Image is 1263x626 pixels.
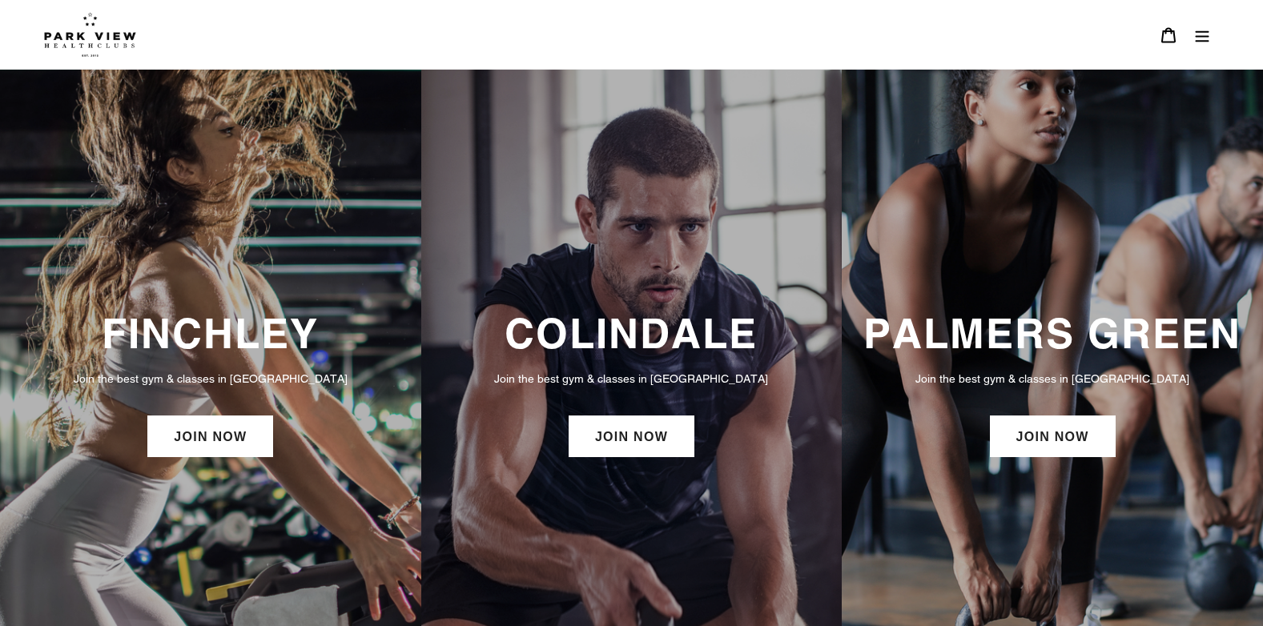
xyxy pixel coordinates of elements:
[569,415,694,457] a: JOIN NOW: Colindale Membership
[16,309,405,358] h3: FINCHLEY
[16,370,405,387] p: Join the best gym & classes in [GEOGRAPHIC_DATA]
[147,415,273,457] a: JOIN NOW: Finchley Membership
[858,309,1247,358] h3: PALMERS GREEN
[437,309,827,358] h3: COLINDALE
[990,415,1116,457] a: JOIN NOW: Palmers Green Membership
[437,370,827,387] p: Join the best gym & classes in [GEOGRAPHIC_DATA]
[1185,18,1219,52] button: Menu
[44,12,136,57] img: Park view health clubs is a gym near you.
[858,370,1247,387] p: Join the best gym & classes in [GEOGRAPHIC_DATA]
